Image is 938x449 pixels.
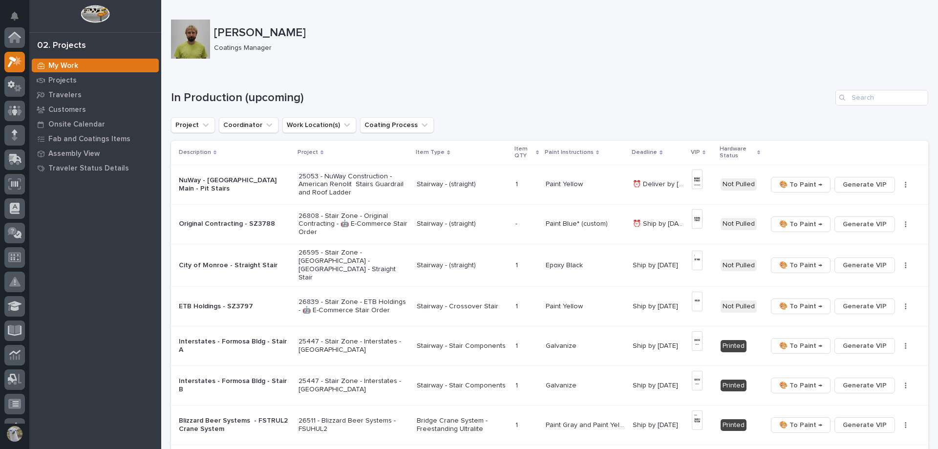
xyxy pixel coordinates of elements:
p: Traveler Status Details [48,164,129,173]
p: Paint Yellow [546,300,585,311]
a: Fab and Coatings Items [29,131,161,146]
div: Not Pulled [721,178,757,191]
span: Generate VIP [843,380,887,391]
button: Coating Process [360,117,434,133]
p: Ship by [DATE] [633,380,680,390]
p: Ship by [DATE] [633,340,680,350]
p: ETB Holdings - SZ3797 [179,302,291,311]
a: Customers [29,102,161,117]
p: Stairway - (straight) [417,220,508,228]
span: Generate VIP [843,419,887,431]
div: Notifications [12,12,25,27]
p: Ship by [DATE] [633,300,680,311]
p: 26839 - Stair Zone - ETB Holdings - 🤖 E-Commerce Stair Order [298,298,409,315]
p: Stairway - Stair Components [417,342,508,350]
p: Customers [48,106,86,114]
a: Onsite Calendar [29,117,161,131]
tr: Original Contracting - SZ378826808 - Stair Zone - Original Contracting - 🤖 E-Commerce Stair Order... [171,204,928,244]
span: Generate VIP [843,179,887,191]
p: Ship by [DATE] [633,259,680,270]
p: Interstates - Formosa Bldg - Stair A [179,338,291,354]
button: Generate VIP [834,257,895,273]
span: Generate VIP [843,300,887,312]
tr: NuWay - [GEOGRAPHIC_DATA] Main - Pit Stairs25053 - NuWay Construction - American Renolit Stairs G... [171,165,928,204]
p: VIP [691,147,700,158]
div: Not Pulled [721,300,757,313]
div: Not Pulled [721,259,757,272]
button: 🎨 To Paint → [771,257,831,273]
button: 🎨 To Paint → [771,216,831,232]
p: 1 [515,178,520,189]
button: Generate VIP [834,216,895,232]
p: Fab and Coatings Items [48,135,130,144]
p: Stairway - (straight) [417,180,508,189]
p: Hardware Status [720,144,755,162]
p: 26511 - Blizzard Beer Systems - FSUHUL2 [298,417,409,433]
a: Travelers [29,87,161,102]
a: Traveler Status Details [29,161,161,175]
button: 🎨 To Paint → [771,378,831,393]
button: Generate VIP [834,417,895,433]
p: Stairway - Crossover Stair [417,302,508,311]
span: 🎨 To Paint → [779,340,822,352]
p: 25053 - NuWay Construction - American Renolit Stairs Guardrail and Roof Ladder [298,172,409,197]
p: - [515,218,519,228]
button: Generate VIP [834,299,895,314]
p: Stairway - (straight) [417,261,508,270]
span: 🎨 To Paint → [779,179,822,191]
button: Work Location(s) [282,117,356,133]
p: 1 [515,259,520,270]
a: My Work [29,58,161,73]
button: Generate VIP [834,177,895,192]
tr: ETB Holdings - SZ379726839 - Stair Zone - ETB Holdings - 🤖 E-Commerce Stair OrderStairway - Cross... [171,287,928,326]
p: 26595 - Stair Zone - [GEOGRAPHIC_DATA] - [GEOGRAPHIC_DATA] - Straight Stair [298,249,409,281]
p: Paint Yellow [546,178,585,189]
p: Ship by [DATE] [633,419,680,429]
p: [PERSON_NAME] [214,26,924,40]
p: Galvanize [546,340,578,350]
p: 1 [515,340,520,350]
p: Item QTY [514,144,533,162]
p: Original Contracting - SZ3788 [179,220,291,228]
p: 25447 - Stair Zone - Interstates - [GEOGRAPHIC_DATA] [298,377,409,394]
span: Generate VIP [843,218,887,230]
button: Generate VIP [834,378,895,393]
div: Printed [721,419,746,431]
p: City of Monroe - Straight Stair [179,261,291,270]
p: Paint Gray and Paint Yellow [546,419,627,429]
p: Paint Instructions [545,147,594,158]
p: ⏰ Ship by 9/8/25 [633,218,685,228]
span: 🎨 To Paint → [779,300,822,312]
p: 1 [515,380,520,390]
span: 🎨 To Paint → [779,380,822,391]
span: 🎨 To Paint → [779,419,822,431]
p: ⏰ Deliver by 9/5/25 [633,178,685,189]
button: 🎨 To Paint → [771,177,831,192]
p: Project [298,147,318,158]
p: 1 [515,419,520,429]
p: Deadline [632,147,657,158]
p: Blizzard Beer Systems - FSTRUL2 Crane System [179,417,291,433]
button: 🎨 To Paint → [771,417,831,433]
div: Printed [721,340,746,352]
p: My Work [48,62,78,70]
div: Search [835,90,928,106]
button: users-avatar [4,424,25,444]
span: 🎨 To Paint → [779,259,822,271]
tr: City of Monroe - Straight Stair26595 - Stair Zone - [GEOGRAPHIC_DATA] - [GEOGRAPHIC_DATA] - Strai... [171,244,928,286]
a: Projects [29,73,161,87]
button: 🎨 To Paint → [771,299,831,314]
p: Projects [48,76,77,85]
button: Coordinator [219,117,278,133]
tr: Interstates - Formosa Bldg - Stair B25447 - Stair Zone - Interstates - [GEOGRAPHIC_DATA]Stairway ... [171,366,928,406]
p: Interstates - Formosa Bldg - Stair B [179,377,291,394]
p: Stairway - Stair Components [417,382,508,390]
p: Coatings Manager [214,44,920,52]
p: NuWay - [GEOGRAPHIC_DATA] Main - Pit Stairs [179,176,291,193]
p: Travelers [48,91,82,100]
p: 25447 - Stair Zone - Interstates - [GEOGRAPHIC_DATA] [298,338,409,354]
tr: Blizzard Beer Systems - FSTRUL2 Crane System26511 - Blizzard Beer Systems - FSUHUL2Bridge Crane S... [171,406,928,445]
button: Notifications [4,6,25,26]
div: 02. Projects [37,41,86,51]
span: 🎨 To Paint → [779,218,822,230]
